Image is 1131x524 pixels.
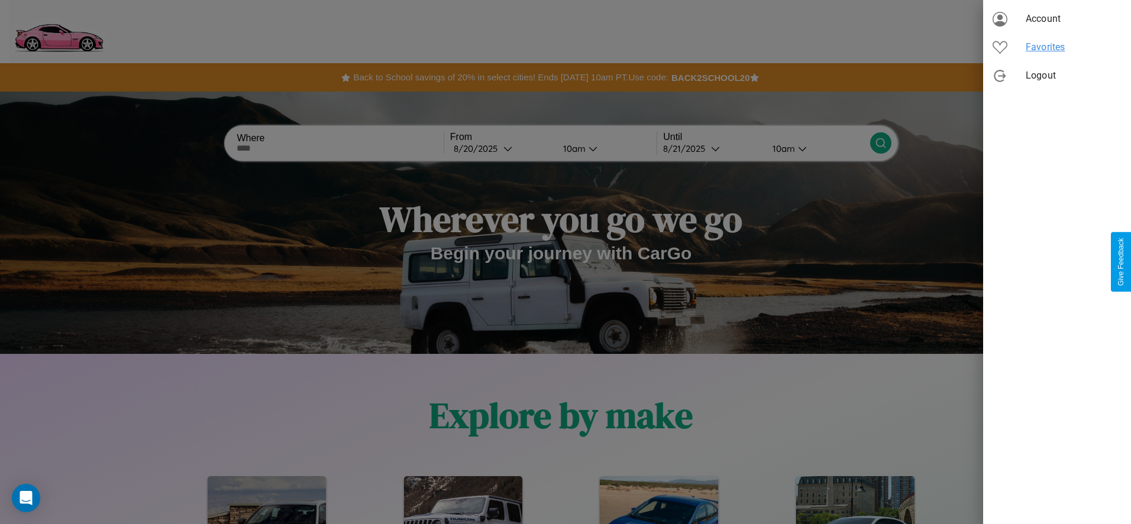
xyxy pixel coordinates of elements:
[1026,69,1122,83] span: Logout
[983,61,1131,90] div: Logout
[1026,40,1122,54] span: Favorites
[12,484,40,512] div: Open Intercom Messenger
[1117,238,1125,286] div: Give Feedback
[983,5,1131,33] div: Account
[983,33,1131,61] div: Favorites
[1026,12,1122,26] span: Account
